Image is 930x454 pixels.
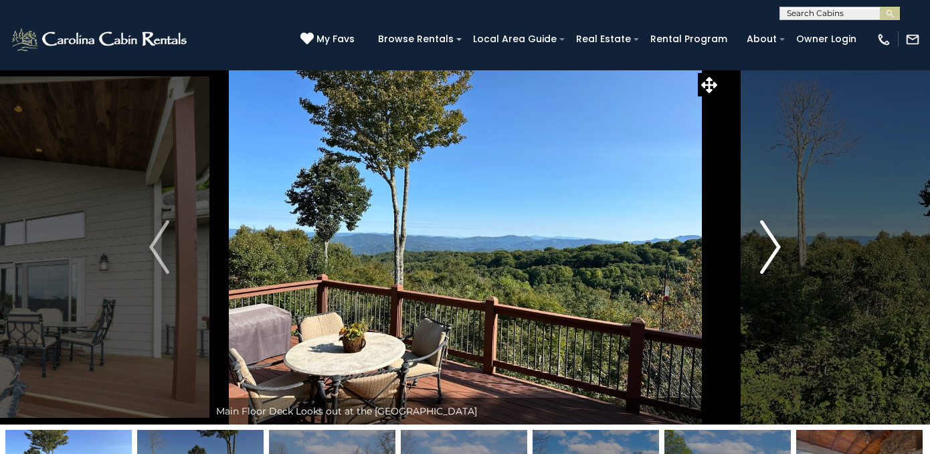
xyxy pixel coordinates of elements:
img: arrow [761,220,781,274]
a: About [740,29,783,50]
a: Owner Login [789,29,863,50]
img: White-1-2.png [10,26,191,53]
img: phone-regular-white.png [876,32,891,47]
a: Real Estate [569,29,638,50]
button: Next [721,70,820,425]
a: My Favs [300,32,358,47]
img: arrow [149,220,169,274]
a: Browse Rentals [371,29,460,50]
a: Local Area Guide [466,29,563,50]
button: Previous [110,70,209,425]
img: mail-regular-white.png [905,32,920,47]
a: Rental Program [644,29,734,50]
span: My Favs [316,32,355,46]
div: Main Floor Deck Looks out at the [GEOGRAPHIC_DATA] [209,398,721,425]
